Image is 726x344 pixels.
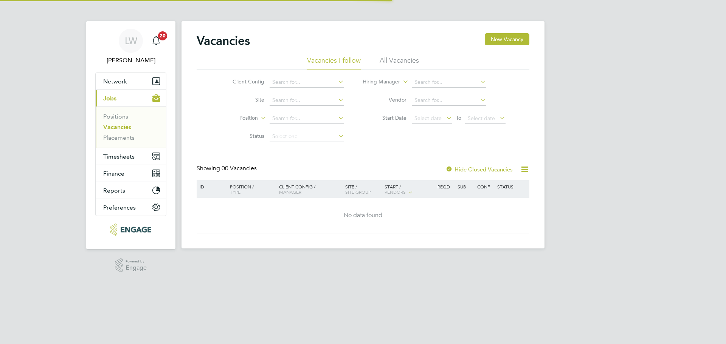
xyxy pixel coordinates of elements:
span: Engage [126,265,147,271]
label: Start Date [363,114,406,121]
div: Reqd [436,180,455,193]
label: Status [221,133,264,139]
span: Manager [279,189,301,195]
div: Client Config / [277,180,343,198]
div: Status [495,180,528,193]
span: 20 [158,31,167,40]
div: Position / [224,180,277,198]
img: xede-logo-retina.png [110,224,151,236]
label: Site [221,96,264,103]
button: New Vacancy [485,33,529,45]
li: All Vacancies [380,56,419,69]
label: Client Config [221,78,264,85]
span: Jobs [103,95,116,102]
div: ID [198,180,224,193]
span: LW [125,36,137,46]
a: Go to home page [95,224,166,236]
input: Search for... [412,95,486,106]
li: Vacancies I follow [307,56,361,69]
nav: Main navigation [86,21,175,249]
div: Showing [197,165,258,173]
a: Positions [103,113,128,120]
button: Timesheets [96,148,166,165]
button: Preferences [96,199,166,216]
input: Select one [270,131,344,142]
input: Search for... [270,113,344,124]
span: Reports [103,187,125,194]
button: Network [96,73,166,89]
h2: Vacancies [197,33,250,48]
span: Network [103,78,127,85]
button: Jobs [96,90,166,106]
span: Select date [414,115,442,122]
div: Site / [343,180,383,198]
span: Preferences [103,204,136,211]
label: Position [214,114,258,122]
span: Timesheets [103,153,135,160]
span: Select date [468,115,495,122]
input: Search for... [412,77,486,88]
button: Reports [96,182,166,199]
div: Start / [383,180,436,199]
a: Vacancies [103,123,131,131]
span: To [454,113,464,123]
label: Vendor [363,96,406,103]
span: Finance [103,170,124,177]
label: Hide Closed Vacancies [445,166,513,173]
a: Placements [103,134,135,141]
div: No data found [198,211,528,219]
span: Site Group [345,189,371,195]
input: Search for... [270,77,344,88]
div: Conf [475,180,495,193]
button: Finance [96,165,166,182]
div: Jobs [96,106,166,148]
a: 20 [149,29,164,53]
a: Powered byEngage [115,258,147,273]
span: 00 Vacancies [222,165,257,172]
span: Type [230,189,240,195]
a: LW[PERSON_NAME] [95,29,166,65]
label: Hiring Manager [357,78,400,86]
span: Lana Williams [95,56,166,65]
input: Search for... [270,95,344,106]
span: Powered by [126,258,147,265]
span: Vendors [385,189,406,195]
div: Sub [456,180,475,193]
